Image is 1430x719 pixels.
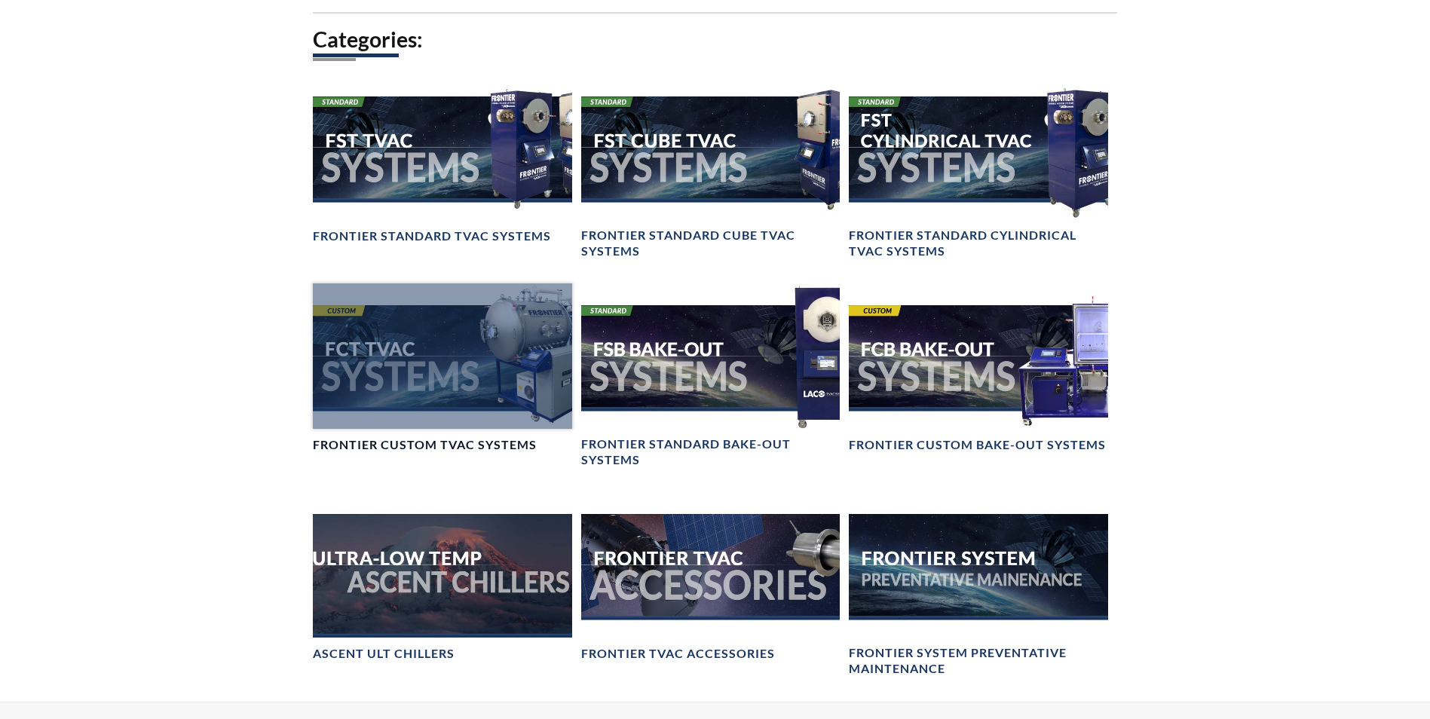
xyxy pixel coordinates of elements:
h4: Frontier System Preventative Maintenance [849,645,1107,677]
a: FSB Bake-Out Systems headerFrontier Standard Bake-Out Systems [581,283,840,468]
a: FST TVAC Systems headerFrontier Standard TVAC Systems [313,75,571,244]
a: FCT TVAC Systems headerFrontier Custom TVAC Systems [313,283,571,453]
h4: Frontier Standard Cube TVAC Systems [581,228,840,259]
h4: Frontier Custom Bake-Out Systems [849,437,1106,453]
h2: Categories: [313,26,1116,54]
h4: Frontier Standard Bake-Out Systems [581,436,840,468]
a: FCB Bake-Out Systems headerFrontier Custom Bake-Out Systems [849,283,1107,453]
h4: Frontier Standard TVAC Systems [313,228,551,244]
h4: Frontier Standard Cylindrical TVAC Systems [849,228,1107,259]
h4: Frontier Custom TVAC Systems [313,437,537,453]
a: Frontier System Preventative Maintenance [849,492,1107,677]
h4: Ascent ULT Chillers [313,646,455,662]
a: Ascent ULT Chillers BannerAscent ULT Chillers [313,492,571,662]
a: FST Cube TVAC Systems headerFrontier Standard Cube TVAC Systems [581,75,840,259]
h4: Frontier TVAC Accessories [581,646,775,662]
a: Frontier TVAC Accessories headerFrontier TVAC Accessories [581,492,840,662]
a: FST Cylindrical TVAC Systems headerFrontier Standard Cylindrical TVAC Systems [849,75,1107,259]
